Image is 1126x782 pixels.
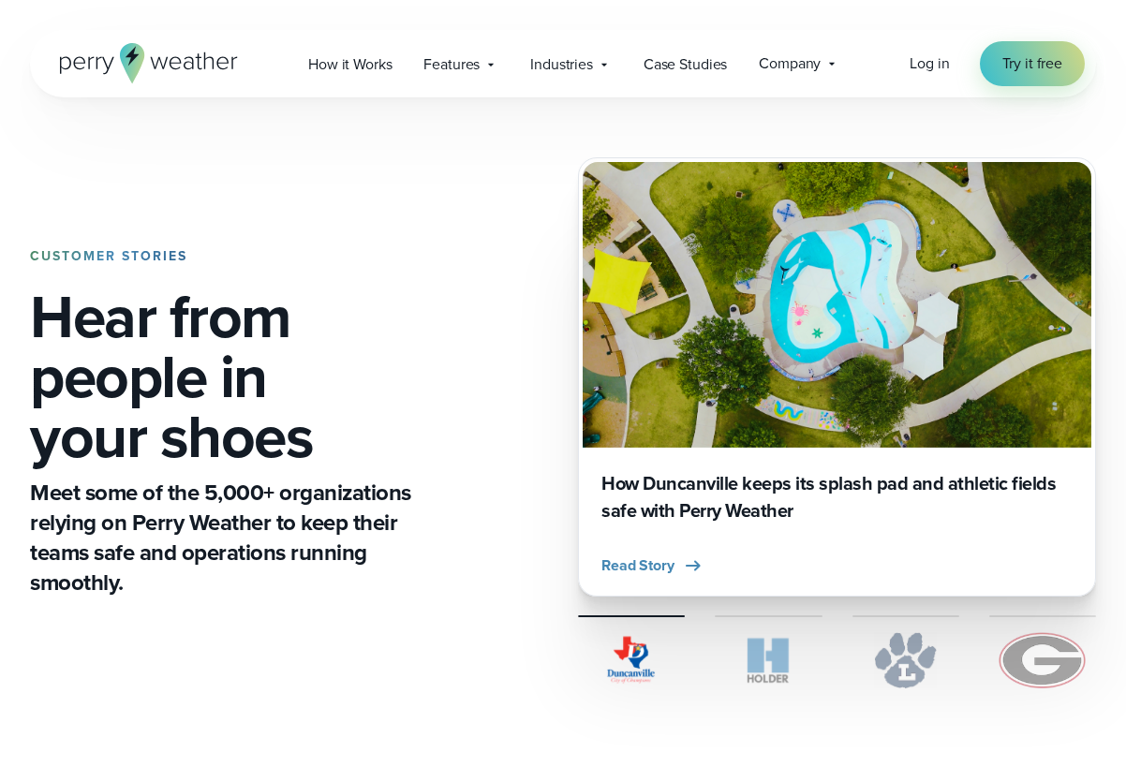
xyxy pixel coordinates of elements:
button: Read Story [601,554,704,577]
a: Case Studies [628,45,743,83]
span: Try it free [1002,52,1062,75]
span: How it Works [308,53,392,76]
span: Log in [910,52,949,74]
a: Log in [910,52,949,75]
img: City of Duncanville Logo [578,632,685,688]
h1: Hear from people in your shoes [30,287,457,466]
span: Features [423,53,480,76]
a: How it Works [292,45,407,83]
h3: How Duncanville keeps its splash pad and athletic fields safe with Perry Weather [601,470,1073,524]
a: Try it free [980,41,1085,86]
img: Holder.svg [715,632,822,688]
p: Meet some of the 5,000+ organizations relying on Perry Weather to keep their teams safe and opera... [30,478,457,598]
div: slideshow [578,157,1096,597]
span: Read Story [601,554,674,577]
span: Case Studies [644,53,727,76]
a: Duncanville Splash Pad How Duncanville keeps its splash pad and athletic fields safe with Perry W... [578,157,1096,597]
strong: CUSTOMER STORIES [30,246,187,266]
span: Industries [530,53,593,76]
span: Company [759,52,821,75]
div: 1 of 4 [578,157,1096,597]
img: Duncanville Splash Pad [583,162,1091,448]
